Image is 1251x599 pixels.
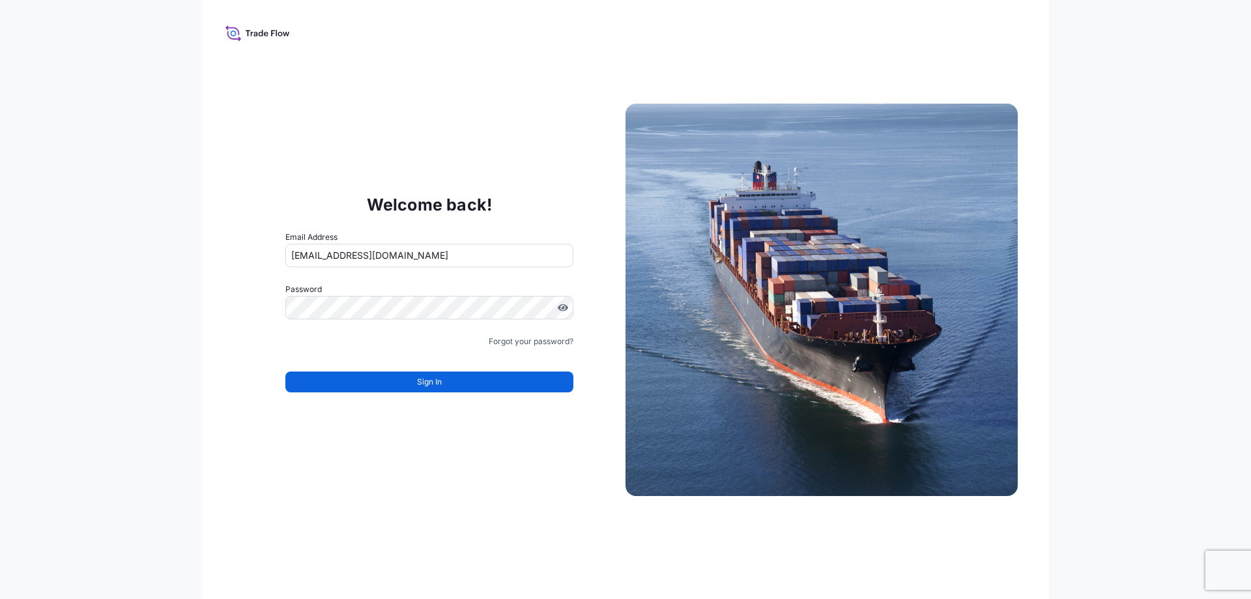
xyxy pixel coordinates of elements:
[285,283,573,296] label: Password
[625,104,1018,496] img: Ship illustration
[489,335,573,348] a: Forgot your password?
[285,372,573,392] button: Sign In
[285,231,338,244] label: Email Address
[367,194,493,215] p: Welcome back!
[417,375,442,388] span: Sign In
[285,244,573,267] input: example@gmail.com
[558,302,568,313] button: Show password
